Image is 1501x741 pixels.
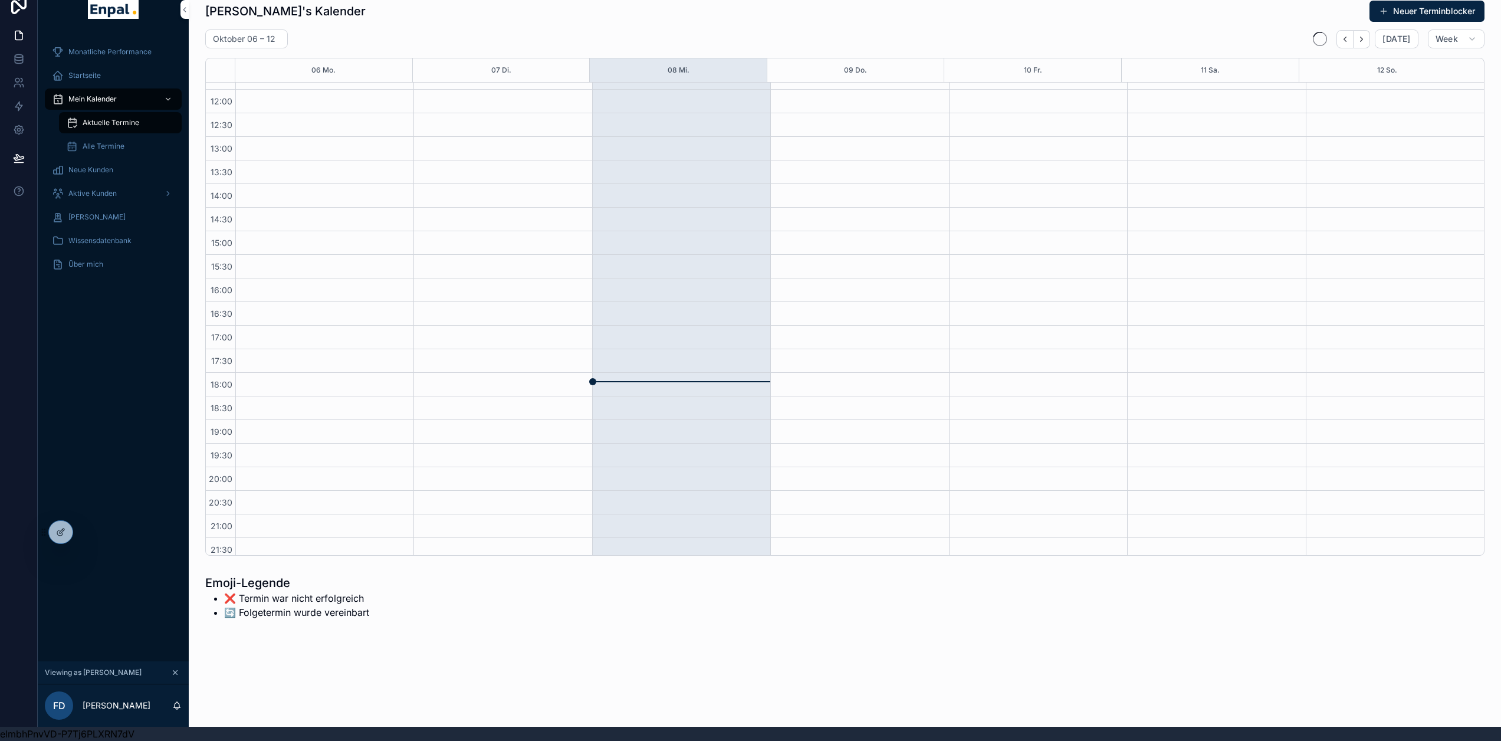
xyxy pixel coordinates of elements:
[59,112,182,133] a: Aktuelle Termine
[1354,30,1370,48] button: Next
[224,605,369,619] li: 🔄️ Folgetermin wurde vereinbart
[1382,34,1410,44] span: [DATE]
[208,521,235,531] span: 21:00
[205,575,369,591] h1: Emoji-Legende
[213,33,275,45] h2: Oktober 06 – 12
[1375,29,1418,48] button: [DATE]
[208,120,235,130] span: 12:30
[45,230,182,251] a: Wissensdatenbank
[53,699,65,713] span: FD
[311,58,336,82] button: 06 Mo.
[668,58,689,82] button: 08 Mi.
[68,165,113,175] span: Neue Kunden
[68,94,117,104] span: Mein Kalender
[206,497,235,507] span: 20:30
[1428,29,1484,48] button: Week
[45,254,182,275] a: Über mich
[208,545,235,555] span: 21:30
[1377,58,1397,82] button: 12 So.
[224,591,369,605] li: ❌ Termin war nicht erfolgreich
[68,189,117,198] span: Aktive Kunden
[68,71,101,80] span: Startseite
[208,427,235,437] span: 19:00
[208,191,235,201] span: 14:00
[491,58,511,82] button: 07 Di.
[45,41,182,63] a: Monatliche Performance
[208,332,235,342] span: 17:00
[208,167,235,177] span: 13:30
[208,96,235,106] span: 12:00
[68,212,126,222] span: [PERSON_NAME]
[208,214,235,224] span: 14:30
[1369,1,1484,22] button: Neuer Terminblocker
[1336,30,1354,48] button: Back
[83,118,139,127] span: Aktuelle Termine
[68,47,152,57] span: Monatliche Performance
[83,142,124,151] span: Alle Termine
[45,65,182,86] a: Startseite
[45,159,182,181] a: Neue Kunden
[208,403,235,413] span: 18:30
[206,474,235,484] span: 20:00
[844,58,867,82] button: 09 Do.
[208,309,235,319] span: 16:30
[208,261,235,271] span: 15:30
[83,700,150,712] p: [PERSON_NAME]
[45,668,142,677] span: Viewing as [PERSON_NAME]
[1436,34,1458,44] span: Week
[208,379,235,389] span: 18:00
[208,238,235,248] span: 15:00
[38,33,189,290] div: scrollable content
[1201,58,1220,82] button: 11 Sa.
[45,206,182,228] a: [PERSON_NAME]
[1024,58,1042,82] button: 10 Fr.
[208,356,235,366] span: 17:30
[209,73,235,83] span: 11:30
[208,285,235,295] span: 16:00
[59,136,182,157] a: Alle Termine
[68,260,103,269] span: Über mich
[208,450,235,460] span: 19:30
[208,143,235,153] span: 13:00
[205,3,366,19] h1: [PERSON_NAME]'s Kalender
[68,236,132,245] span: Wissensdatenbank
[45,183,182,204] a: Aktive Kunden
[45,88,182,110] a: Mein Kalender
